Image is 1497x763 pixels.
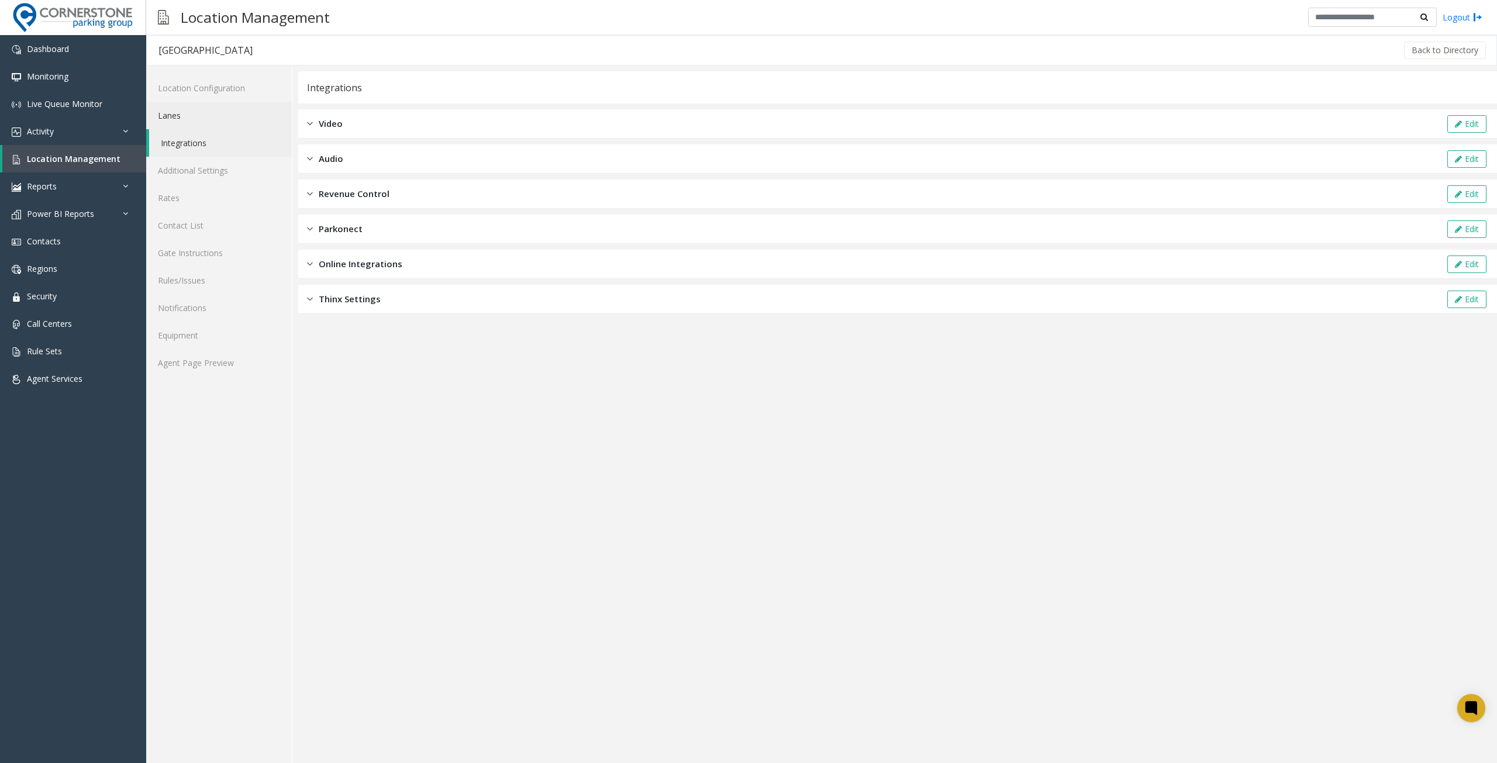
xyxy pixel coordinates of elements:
[146,184,292,212] a: Rates
[307,257,313,271] img: closed
[146,239,292,267] a: Gate Instructions
[1447,220,1486,238] button: Edit
[27,373,82,384] span: Agent Services
[146,102,292,129] a: Lanes
[319,187,389,201] span: Revenue Control
[1447,150,1486,168] button: Edit
[307,222,313,236] img: closed
[27,346,62,357] span: Rule Sets
[27,208,94,219] span: Power BI Reports
[307,117,313,130] img: closed
[307,187,313,201] img: closed
[12,155,21,164] img: 'icon'
[149,129,292,157] a: Integrations
[27,153,120,164] span: Location Management
[146,212,292,239] a: Contact List
[12,375,21,384] img: 'icon'
[12,347,21,357] img: 'icon'
[307,292,313,306] img: closed
[27,98,102,109] span: Live Queue Monitor
[12,237,21,247] img: 'icon'
[319,117,343,130] span: Video
[1447,291,1486,308] button: Edit
[175,3,336,32] h3: Location Management
[146,294,292,322] a: Notifications
[27,318,72,329] span: Call Centers
[27,126,54,137] span: Activity
[146,74,292,102] a: Location Configuration
[146,322,292,349] a: Equipment
[1447,256,1486,273] button: Edit
[146,349,292,377] a: Agent Page Preview
[27,291,57,302] span: Security
[27,236,61,247] span: Contacts
[12,210,21,219] img: 'icon'
[319,292,381,306] span: Thinx Settings
[12,100,21,109] img: 'icon'
[1447,185,1486,203] button: Edit
[12,127,21,137] img: 'icon'
[319,152,343,165] span: Audio
[12,72,21,82] img: 'icon'
[12,182,21,192] img: 'icon'
[146,157,292,184] a: Additional Settings
[307,80,362,95] div: Integrations
[146,267,292,294] a: Rules/Issues
[2,145,146,172] a: Location Management
[158,3,169,32] img: pageIcon
[1447,115,1486,133] button: Edit
[12,45,21,54] img: 'icon'
[1404,42,1486,59] button: Back to Directory
[27,71,68,82] span: Monitoring
[319,257,402,271] span: Online Integrations
[12,292,21,302] img: 'icon'
[12,320,21,329] img: 'icon'
[1473,11,1482,23] img: logout
[27,263,57,274] span: Regions
[27,181,57,192] span: Reports
[12,265,21,274] img: 'icon'
[27,43,69,54] span: Dashboard
[1443,11,1482,23] a: Logout
[307,152,313,165] img: closed
[158,43,253,58] div: [GEOGRAPHIC_DATA]
[319,222,363,236] span: Parkonect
